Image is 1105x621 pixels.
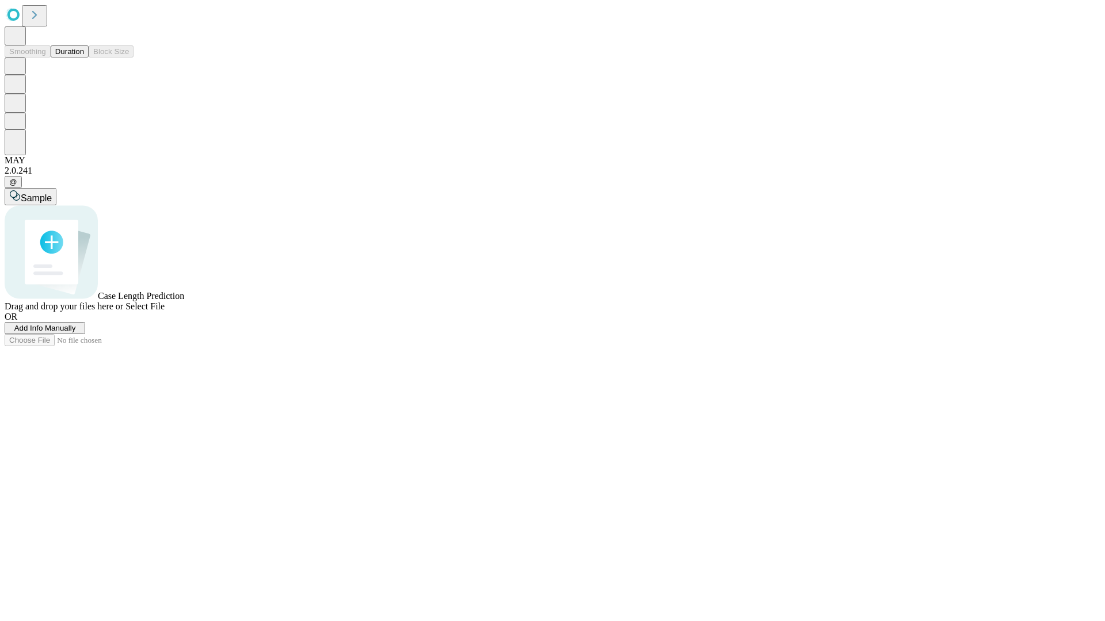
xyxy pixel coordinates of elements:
[5,166,1100,176] div: 2.0.241
[5,45,51,57] button: Smoothing
[98,291,184,301] span: Case Length Prediction
[14,324,76,332] span: Add Info Manually
[5,155,1100,166] div: MAY
[125,301,165,311] span: Select File
[5,188,56,205] button: Sample
[9,178,17,186] span: @
[5,312,17,321] span: OR
[89,45,134,57] button: Block Size
[21,193,52,203] span: Sample
[51,45,89,57] button: Duration
[5,322,85,334] button: Add Info Manually
[5,301,123,311] span: Drag and drop your files here or
[5,176,22,188] button: @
